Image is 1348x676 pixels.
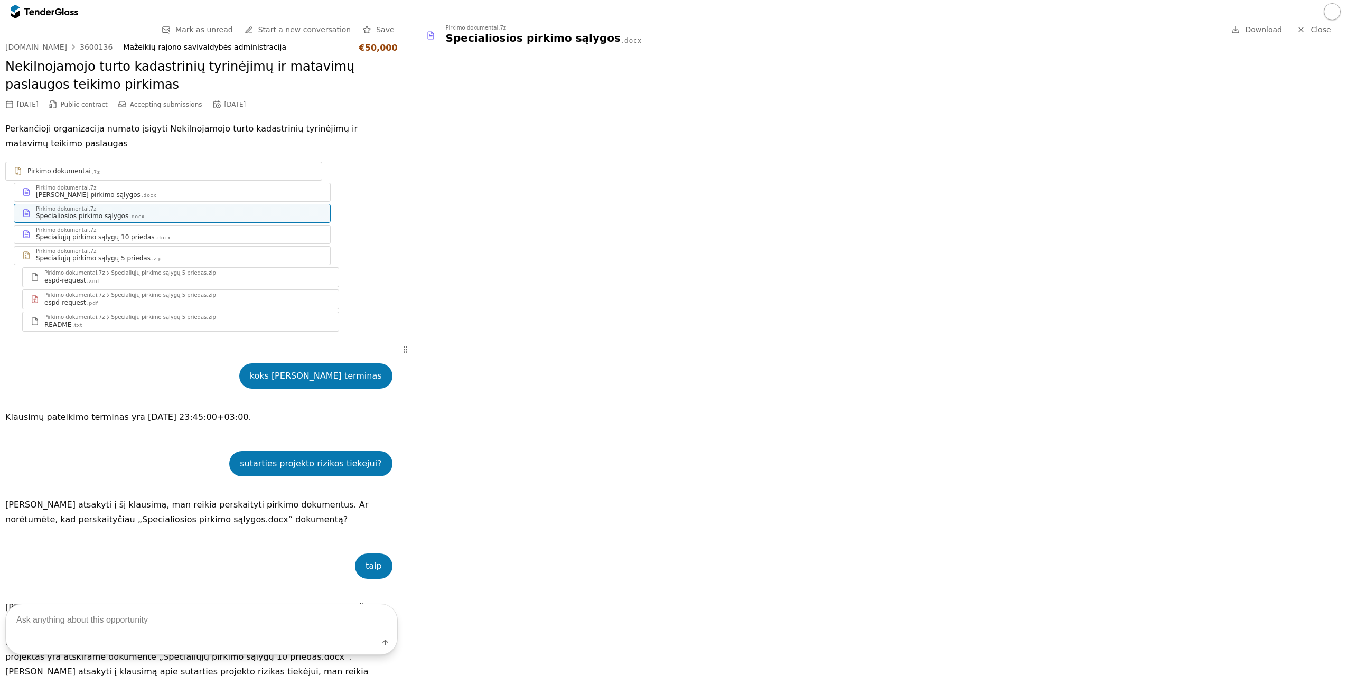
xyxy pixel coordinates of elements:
div: Pirkimo dokumentai.7z [36,206,96,212]
div: Specialiosios pirkimo sąlygos [36,212,128,220]
a: Close [1290,23,1337,36]
div: Specialiųjų pirkimo sąlygų 5 priedas.zip [111,293,216,298]
a: Pirkimo dokumentai.7zSpecialiųjų pirkimo sąlygų 5 priedas.zipREADME.txt [22,312,339,332]
div: .txt [72,322,82,329]
button: Mark as unread [158,23,236,36]
div: 3600136 [80,43,113,51]
div: Pirkimo dokumentai.7z [44,293,105,298]
div: .zip [152,256,162,262]
div: koks [PERSON_NAME] terminas [250,369,382,383]
button: Save [359,23,397,36]
div: .docx [156,234,171,241]
div: espd-request [44,298,86,307]
a: Pirkimo dokumentai.7zSpecialiųjų pirkimo sąlygų 5 priedas.zipespd-request.pdf [22,289,339,309]
a: Download [1228,23,1285,36]
div: .docx [622,36,642,45]
p: [PERSON_NAME] atsakyti į šį klausimą, man reikia perskaityti pirkimo dokumentus. Ar norėtumėte, k... [5,497,398,527]
a: Pirkimo dokumentai.7zSpecialiųjų pirkimo sąlygų 10 priedas.docx [14,225,331,244]
span: Download [1245,25,1282,34]
a: Pirkimo dokumentai.7zSpecialiųjų pirkimo sąlygų 5 priedas.zipespd-request.xml [22,267,339,287]
div: .docx [129,213,145,220]
span: Accepting submissions [130,101,202,108]
div: taip [366,559,382,574]
div: Mažeikių rajono savivaldybės administracija [123,43,348,52]
div: Pirkimo dokumentai [27,167,91,175]
p: Klausimų pateikimo terminas yra [DATE] 23:45:00+03:00. [5,410,398,425]
div: [DATE] [224,101,246,108]
div: Specialiųjų pirkimo sąlygų 5 priedas.zip [111,270,216,276]
div: .docx [142,192,157,199]
div: README [44,321,71,329]
div: [DOMAIN_NAME] [5,43,67,51]
div: [DATE] [17,101,39,108]
div: Specialiosios pirkimo sąlygos [446,31,621,45]
div: .pdf [87,300,98,307]
h2: Nekilnojamojo turto kadastrinių tyrinėjimų ir matavimų paslaugos teikimo pirkimas [5,58,398,93]
div: Specialiųjų pirkimo sąlygų 5 priedas.zip [111,315,216,320]
a: Pirkimo dokumentai.7zSpecialiųjų pirkimo sąlygų 5 priedas.zip [14,246,331,265]
div: [PERSON_NAME] pirkimo sąlygos [36,191,141,199]
span: Close [1310,25,1331,34]
a: [DOMAIN_NAME]3600136 [5,43,113,51]
div: Pirkimo dokumentai.7z [44,315,105,320]
span: Public contract [61,101,108,108]
div: sutarties projekto rizikos tiekejui? [240,456,381,471]
a: Pirkimo dokumentai.7z [5,162,322,181]
span: Mark as unread [175,25,233,34]
div: Pirkimo dokumentai.7z [446,25,506,31]
div: Pirkimo dokumentai.7z [36,228,96,233]
a: Start a new conversation [241,23,354,36]
span: Start a new conversation [258,25,351,34]
div: espd-request [44,276,86,285]
div: Pirkimo dokumentai.7z [36,249,96,254]
div: Pirkimo dokumentai.7z [36,185,96,191]
div: Pirkimo dokumentai.7z [44,270,105,276]
span: Save [376,25,394,34]
div: Specialiųjų pirkimo sąlygų 5 priedas [36,254,151,262]
div: .xml [87,278,99,285]
div: €50,000 [359,43,398,53]
a: Pirkimo dokumentai.7zSpecialiosios pirkimo sąlygos.docx [14,204,331,223]
div: .7z [92,169,100,176]
a: Pirkimo dokumentai.7z[PERSON_NAME] pirkimo sąlygos.docx [14,183,331,202]
p: Perkančioji organizacija numato įsigyti Nekilnojamojo turto kadastrinių tyrinėjimų ir matavimų te... [5,121,398,151]
div: Specialiųjų pirkimo sąlygų 10 priedas [36,233,155,241]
